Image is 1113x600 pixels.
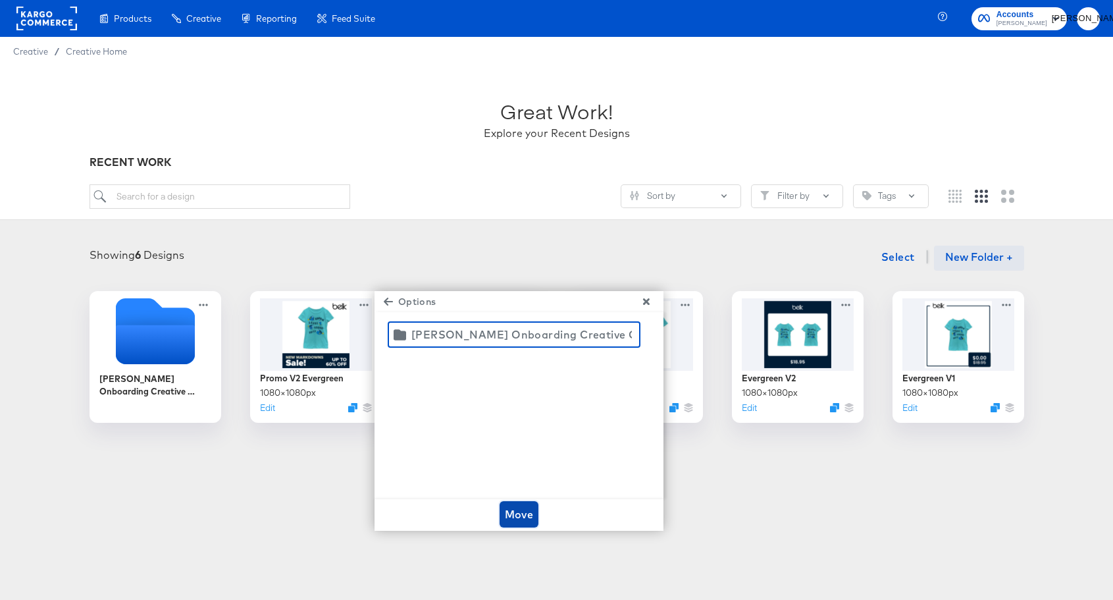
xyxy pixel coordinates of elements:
button: Move [500,501,539,528]
button: FilterFilter by [751,184,843,208]
button: TagTags [853,184,929,208]
span: Move [505,505,534,524]
svg: Duplicate [669,403,679,412]
svg: Large grid [1001,190,1014,203]
span: Accounts [997,8,1047,22]
button: Options [381,294,442,310]
button: Accounts[PERSON_NAME] [971,7,1067,30]
svg: Filter [760,191,769,200]
div: Evergreen V21080×1080pxEditDuplicate [732,291,864,423]
span: Feed Suite [332,13,375,24]
div: 1080 × 1080 px [742,387,798,399]
svg: Sliders [630,191,639,200]
button: [PERSON_NAME] Onboarding Creative Overlays [388,321,640,348]
div: Great Work! [500,97,613,126]
span: [PERSON_NAME] [997,18,1047,29]
div: [PERSON_NAME] Onboarding Creative Overlays [90,291,221,423]
div: RECENT WORK [90,155,1024,170]
div: [PERSON_NAME] Onboarding Creative Overlays [99,373,211,397]
span: Creative [13,46,48,57]
span: Creative [186,13,221,24]
input: Search for a design [90,184,350,209]
button: Edit [260,402,275,414]
span: / [48,46,66,57]
div: Evergreen V1 [902,372,955,385]
svg: Duplicate [991,403,1000,412]
button: Edit [902,402,918,414]
button: New Folder + [934,246,1024,271]
svg: Duplicate [830,403,839,412]
svg: Duplicate [348,403,357,412]
a: Creative Home [66,46,127,57]
div: Showing Designs [90,248,184,263]
span: Select [881,248,915,266]
div: Evergreen V2 [742,372,796,385]
div: [PERSON_NAME] Onboarding Creative Overlays [411,325,632,344]
div: Promo V2 Evergreen [260,372,344,385]
span: [PERSON_NAME] [1082,11,1095,26]
div: 1080 × 1080 px [902,387,958,399]
span: Products [114,13,151,24]
span: Options [386,294,436,310]
div: Evergreen V11080×1080pxEditDuplicate [893,291,1024,423]
strong: 6 [135,248,141,261]
div: Promo V2 Evergreen1080×1080pxEditDuplicate [250,291,382,423]
button: Select [876,244,920,270]
button: Edit [742,402,757,414]
button: [PERSON_NAME] [1077,7,1100,30]
div: 1080 × 1080 px [260,387,316,399]
svg: Empty folder [90,298,221,364]
span: Reporting [256,13,297,24]
div: Explore your Recent Designs [484,126,630,141]
button: SlidersSort by [621,184,741,208]
svg: Medium grid [975,190,988,203]
svg: Small grid [948,190,962,203]
svg: Tag [862,191,871,200]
